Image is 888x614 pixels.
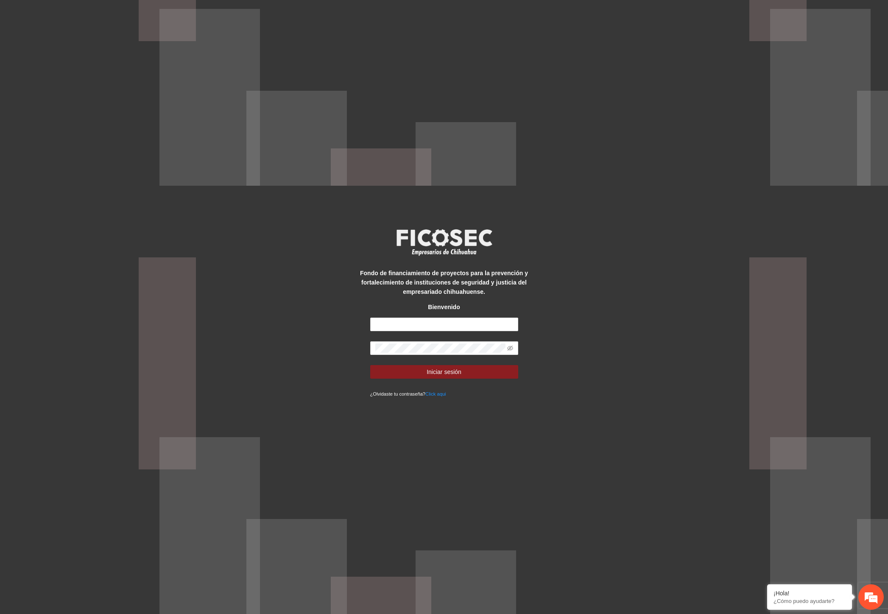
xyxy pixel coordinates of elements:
span: eye-invisible [507,345,513,351]
div: ¡Hola! [774,590,846,597]
img: logo [391,226,497,258]
button: Iniciar sesión [370,365,518,379]
small: ¿Olvidaste tu contraseña? [370,391,446,396]
span: Iniciar sesión [427,367,461,377]
strong: Bienvenido [428,304,460,310]
p: ¿Cómo puedo ayudarte? [774,598,846,604]
a: Click aqui [425,391,446,396]
strong: Fondo de financiamiento de proyectos para la prevención y fortalecimiento de instituciones de seg... [360,270,528,295]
